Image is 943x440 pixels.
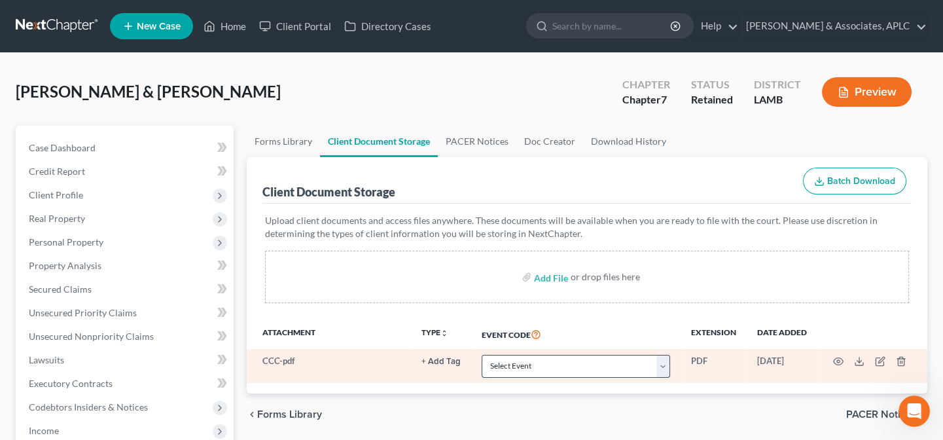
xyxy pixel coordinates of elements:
[747,349,817,383] td: [DATE]
[846,409,917,420] span: PACER Notices
[739,14,927,38] a: [PERSON_NAME] & Associates, APLC
[18,301,234,325] a: Unsecured Priority Claims
[691,77,733,92] div: Status
[661,93,667,105] span: 7
[247,409,322,420] button: chevron_left Forms Library
[247,319,411,349] th: Attachment
[29,284,92,295] span: Secured Claims
[257,409,322,420] span: Forms Library
[83,202,251,231] div: Yes I will try that & let you know
[747,319,817,349] th: Date added
[622,77,670,92] div: Chapter
[622,92,670,107] div: Chapter
[262,184,395,200] div: Client Document Storage
[846,409,927,420] button: PACER Notices chevron_right
[247,126,320,157] a: Forms Library
[29,425,59,436] span: Income
[29,142,96,153] span: Case Dashboard
[10,61,251,202] div: Lindsey says…
[58,267,241,318] div: Hi [PERSON_NAME]. I wanted to let you know I am about to file a case. I will hold out the SSN and...
[224,335,245,356] button: Send a message…
[822,77,912,107] button: Preview
[16,82,281,101] span: [PERSON_NAME] & [PERSON_NAME]
[11,312,251,335] textarea: Message…
[29,331,154,342] span: Unsecured Nonpriority Claims
[694,14,738,38] a: Help
[37,7,58,28] img: Profile image for Lindsey
[21,26,204,52] div: Sounds great! I'll be sure to reach out again as our team investigates further!
[18,136,234,160] a: Case Dashboard
[10,18,215,60] div: Sounds great! I'll be sure to reach out again as our team investigates further!
[681,319,747,349] th: Extension
[440,329,448,337] i: unfold_more
[137,22,181,31] span: New Case
[18,348,234,372] a: Lawsuits
[18,160,234,183] a: Credit Report
[265,214,909,240] p: Upload client documents and access files anywhere. These documents will be available when you are...
[18,372,234,395] a: Executory Contracts
[754,92,801,107] div: LAMB
[18,278,234,301] a: Secured Claims
[471,319,681,349] th: Event Code
[571,270,640,284] div: or drop files here
[197,14,253,38] a: Home
[320,126,438,157] a: Client Document Storage
[63,16,90,29] p: Active
[29,189,83,200] span: Client Profile
[421,355,461,367] a: + Add Tag
[691,92,733,107] div: Retained
[827,175,895,187] span: Batch Download
[9,5,33,30] button: go back
[803,168,906,195] button: Batch Download
[247,349,411,383] td: CCC-pdf
[253,14,338,38] a: Client Portal
[421,329,448,337] button: TYPEunfold_more
[10,61,215,192] div: Next time you file, can you file the SSN form and CCC forms separately after the initial case is ...
[29,401,148,412] span: Codebtors Insiders & Notices
[47,259,251,326] div: Hi [PERSON_NAME]. I wanted to let you know I am about to file a case. I will hold out the SSN and...
[62,340,73,350] button: Gif picker
[552,14,672,38] input: Search by name...
[29,307,137,318] span: Unsecured Priority Claims
[516,126,583,157] a: Doc Creator
[247,409,257,420] i: chevron_left
[10,259,251,337] div: Brittney says…
[63,7,149,16] h1: [PERSON_NAME]
[205,5,230,30] button: Home
[899,395,930,427] iframe: Intercom live chat
[10,202,251,242] div: Brittney says…
[29,213,85,224] span: Real Property
[20,340,31,350] button: Upload attachment
[338,14,438,38] a: Directory Cases
[29,260,101,271] span: Property Analysis
[29,378,113,389] span: Executory Contracts
[83,340,94,350] button: Start recording
[681,349,747,383] td: PDF
[29,166,85,177] span: Credit Report
[29,354,64,365] span: Lawsuits
[583,126,674,157] a: Download History
[18,254,234,278] a: Property Analysis
[754,77,801,92] div: District
[421,357,461,366] button: + Add Tag
[10,18,251,61] div: Lindsey says…
[230,5,253,29] div: Close
[21,69,204,184] div: Next time you file, can you file the SSN form and CCC forms separately after the initial case is ...
[41,340,52,350] button: Emoji picker
[29,236,103,247] span: Personal Property
[94,210,241,223] div: Yes I will try that & let you know
[10,242,251,259] div: [DATE]
[438,126,516,157] a: PACER Notices
[18,325,234,348] a: Unsecured Nonpriority Claims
